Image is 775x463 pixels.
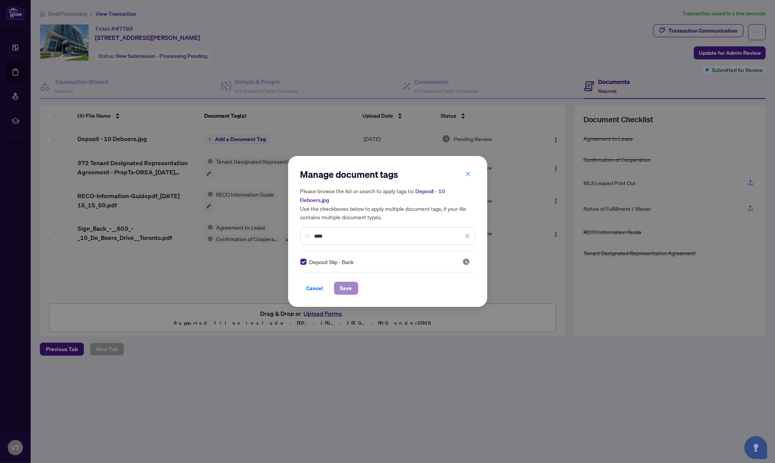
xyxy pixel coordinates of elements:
span: Deposit Slip - Bank [310,258,354,266]
img: status [462,258,470,266]
h5: Please browse the list or search to apply tags to: Use the checkboxes below to apply multiple doc... [300,187,475,221]
span: close [465,171,471,177]
h2: Manage document tags [300,168,475,181]
span: Save [340,282,352,294]
span: Pending Review [462,258,470,266]
button: Cancel [300,282,329,295]
span: close [465,233,470,239]
button: Open asap [744,436,767,459]
span: Cancel [306,282,323,294]
button: Save [334,282,358,295]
